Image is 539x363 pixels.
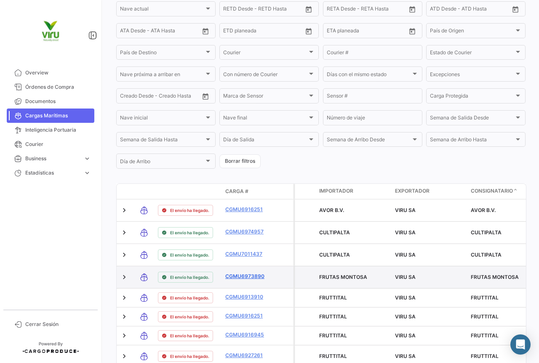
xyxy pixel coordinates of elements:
span: CULTIPALTA [319,229,350,236]
a: Expand/Collapse Row [120,206,128,215]
span: VIRU SA [395,252,416,258]
button: Open calendar [509,3,522,16]
button: Open calendar [406,3,419,16]
a: CGMU6916945 [225,331,269,339]
span: País de Origen [430,29,514,35]
span: Día de Salida [223,138,307,144]
a: CGMU6974957 [225,228,269,236]
a: Expand/Collapse Row [120,251,128,259]
span: CULTIPALTA [471,229,502,236]
span: CULTIPALTA [471,252,502,258]
button: Open calendar [199,25,212,37]
span: Cargas Marítimas [25,112,91,119]
span: VIRU SA [395,353,416,359]
a: Expand/Collapse Row [120,352,128,360]
span: VIRU SA [395,207,416,213]
span: Carga # [225,188,248,195]
input: Creado Hasta [160,94,197,100]
span: FRUTTITAL [471,313,499,320]
span: FRUTAS MONTOSA [471,274,519,280]
span: Carga Protegida [430,94,514,100]
span: El envío ha llegado. [170,313,209,320]
span: Órdenes de Compra [25,83,91,91]
span: El envío ha llegado. [170,252,209,258]
span: VIRU SA [395,332,416,339]
span: Nave próxima a arribar en [120,73,204,79]
button: Open calendar [302,25,315,37]
span: FRUTTITAL [319,294,347,301]
input: ATD Hasta [462,7,500,13]
a: Documentos [7,94,94,109]
span: AVOR B.V. [319,207,344,213]
span: País de Destino [120,51,204,57]
datatable-header-cell: Modo de Transporte [133,188,155,195]
span: Semana de Arribo Hasta [430,138,514,144]
span: Día de Arribo [120,160,204,166]
input: Creado Desde [120,94,154,100]
span: VIRU SA [395,294,416,301]
span: FRUTTITAL [319,353,347,359]
span: Business [25,155,80,162]
img: viru.png [29,10,72,52]
span: Importador [319,187,353,195]
span: Semana de Salida Hasta [120,138,204,144]
div: Abrir Intercom Messenger [510,334,531,355]
span: El envío ha llegado. [170,332,209,339]
span: El envío ha llegado. [170,274,209,281]
a: Expand/Collapse Row [120,228,128,237]
span: Con número de Courier [223,73,307,79]
input: ATD Desde [430,7,456,13]
span: Días con el mismo estado [327,73,411,79]
span: Cerrar Sesión [25,321,91,328]
input: Hasta [348,29,386,35]
a: CGMU6916251 [225,312,269,320]
span: Semana de Arribo Desde [327,138,411,144]
span: Overview [25,69,91,77]
button: Borrar filtros [219,154,261,168]
a: Courier [7,137,94,151]
span: Marca de Sensor [223,94,307,100]
span: VIRU SA [395,274,416,280]
datatable-header-cell: Carga Protegida [295,184,316,199]
span: El envío ha llegado. [170,229,209,236]
span: expand_more [83,155,91,162]
a: Expand/Collapse Row [120,331,128,340]
a: CGMU6927261 [225,352,269,359]
span: AVOR B.V. [471,207,496,213]
span: Estado de Courier [430,51,514,57]
span: Inteligencia Portuaria [25,126,91,134]
span: FRUTAS MONTOSA [319,274,367,280]
span: Courier [223,51,307,57]
datatable-header-cell: Exportador [392,184,467,199]
a: Inteligencia Portuaria [7,123,94,137]
button: Open calendar [406,25,419,37]
span: FRUTTITAL [471,353,499,359]
span: Nave actual [120,7,204,13]
span: FRUTTITAL [319,332,347,339]
a: Expand/Collapse Row [120,313,128,321]
datatable-header-cell: Estado de Envio [155,188,222,195]
input: ATA Desde [120,29,146,35]
span: VIRU SA [395,229,416,236]
a: Expand/Collapse Row [120,294,128,302]
span: CULTIPALTA [319,252,350,258]
input: Hasta [244,7,282,13]
input: ATA Hasta [152,29,189,35]
input: Desde [327,29,342,35]
a: CGMU7011437 [225,250,269,258]
span: Consignatario [471,187,513,195]
span: El envío ha llegado. [170,294,209,301]
a: Expand/Collapse Row [120,273,128,281]
a: CGMU6913910 [225,293,269,301]
span: Semana de Salida Desde [430,116,514,122]
datatable-header-cell: Importador [316,184,392,199]
a: Cargas Marítimas [7,109,94,123]
span: Courier [25,140,91,148]
span: Exportador [395,187,430,195]
span: FRUTTITAL [471,332,499,339]
input: Desde [327,7,342,13]
input: Desde [223,29,238,35]
a: Órdenes de Compra [7,80,94,94]
datatable-header-cell: Carga # [222,184,272,199]
span: Nave final [223,116,307,122]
